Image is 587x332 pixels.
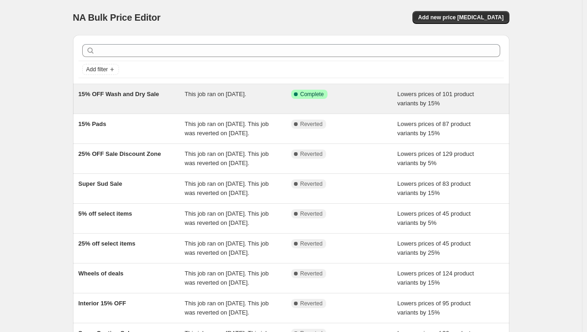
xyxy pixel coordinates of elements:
[300,270,323,277] span: Reverted
[79,240,135,247] span: 25% off select items
[300,91,324,98] span: Complete
[79,91,159,97] span: 15% OFF Wash and Dry Sale
[79,300,126,307] span: Interior 15% OFF
[397,240,471,256] span: Lowers prices of 45 product variants by 25%
[397,120,471,137] span: Lowers prices of 87 product variants by 15%
[79,210,132,217] span: 5% off select items
[185,150,269,166] span: This job ran on [DATE]. This job was reverted on [DATE].
[79,180,122,187] span: Super Sud Sale
[86,66,108,73] span: Add filter
[79,150,161,157] span: 25% OFF Sale Discount Zone
[397,180,471,196] span: Lowers prices of 83 product variants by 15%
[185,210,269,226] span: This job ran on [DATE]. This job was reverted on [DATE].
[79,270,124,277] span: Wheels of deals
[185,180,269,196] span: This job ran on [DATE]. This job was reverted on [DATE].
[397,270,474,286] span: Lowers prices of 124 product variants by 15%
[185,300,269,316] span: This job ran on [DATE]. This job was reverted on [DATE].
[185,91,246,97] span: This job ran on [DATE].
[79,120,107,127] span: 15% Pads
[185,240,269,256] span: This job ran on [DATE]. This job was reverted on [DATE].
[397,210,471,226] span: Lowers prices of 45 product variants by 5%
[185,270,269,286] span: This job ran on [DATE]. This job was reverted on [DATE].
[300,120,323,128] span: Reverted
[73,12,161,23] span: NA Bulk Price Editor
[300,150,323,158] span: Reverted
[397,150,474,166] span: Lowers prices of 129 product variants by 5%
[418,14,503,21] span: Add new price [MEDICAL_DATA]
[185,120,269,137] span: This job ran on [DATE]. This job was reverted on [DATE].
[412,11,509,24] button: Add new price [MEDICAL_DATA]
[300,300,323,307] span: Reverted
[397,91,474,107] span: Lowers prices of 101 product variants by 15%
[300,180,323,188] span: Reverted
[300,210,323,218] span: Reverted
[82,64,119,75] button: Add filter
[397,300,471,316] span: Lowers prices of 95 product variants by 15%
[300,240,323,247] span: Reverted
